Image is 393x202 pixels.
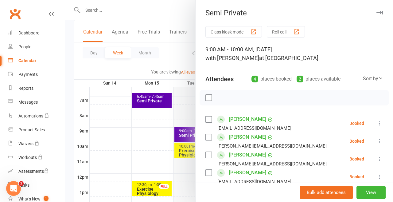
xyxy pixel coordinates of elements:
[8,95,65,109] a: Messages
[18,141,33,146] div: Waivers
[8,26,65,40] a: Dashboard
[300,186,353,199] button: Bulk add attendees
[7,6,23,22] a: Clubworx
[251,75,292,83] div: places booked
[8,178,65,192] a: Tasks
[8,81,65,95] a: Reports
[349,175,364,179] div: Booked
[8,151,65,164] a: Workouts
[18,58,36,63] div: Calendar
[18,30,40,35] div: Dashboard
[267,26,305,38] button: Roll call
[18,113,43,118] div: Automations
[217,160,327,168] div: [PERSON_NAME][EMAIL_ADDRESS][DOMAIN_NAME]
[349,121,364,125] div: Booked
[8,137,65,151] a: Waivers
[18,100,38,105] div: Messages
[18,155,37,160] div: Workouts
[18,72,38,77] div: Payments
[18,44,31,49] div: People
[8,123,65,137] a: Product Sales
[205,75,234,83] div: Attendees
[8,68,65,81] a: Payments
[259,55,318,61] span: at [GEOGRAPHIC_DATA]
[349,139,364,143] div: Booked
[217,124,291,132] div: [EMAIL_ADDRESS][DOMAIN_NAME]
[8,164,65,178] a: Assessments
[205,55,259,61] span: with [PERSON_NAME]
[205,45,383,62] div: 9:00 AM - 10:00 AM, [DATE]
[44,196,49,201] span: 1
[8,54,65,68] a: Calendar
[19,181,24,186] span: 1
[18,86,33,91] div: Reports
[229,114,266,124] a: [PERSON_NAME]
[229,168,266,178] a: [PERSON_NAME]
[217,142,327,150] div: [PERSON_NAME][EMAIL_ADDRESS][DOMAIN_NAME]
[229,150,266,160] a: [PERSON_NAME]
[217,178,291,186] div: [EMAIL_ADDRESS][DOMAIN_NAME]
[356,186,386,199] button: View
[8,109,65,123] a: Automations
[18,183,29,188] div: Tasks
[6,181,21,196] iframe: Intercom live chat
[297,76,303,82] div: 2
[8,40,65,54] a: People
[205,26,262,38] button: Class kiosk mode
[363,75,383,83] div: Sort by
[297,75,340,83] div: places available
[18,127,45,132] div: Product Sales
[349,157,364,161] div: Booked
[18,196,41,201] div: What's New
[229,132,266,142] a: [PERSON_NAME]
[18,169,49,174] div: Assessments
[196,9,393,17] div: Semi Private
[251,76,258,82] div: 4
